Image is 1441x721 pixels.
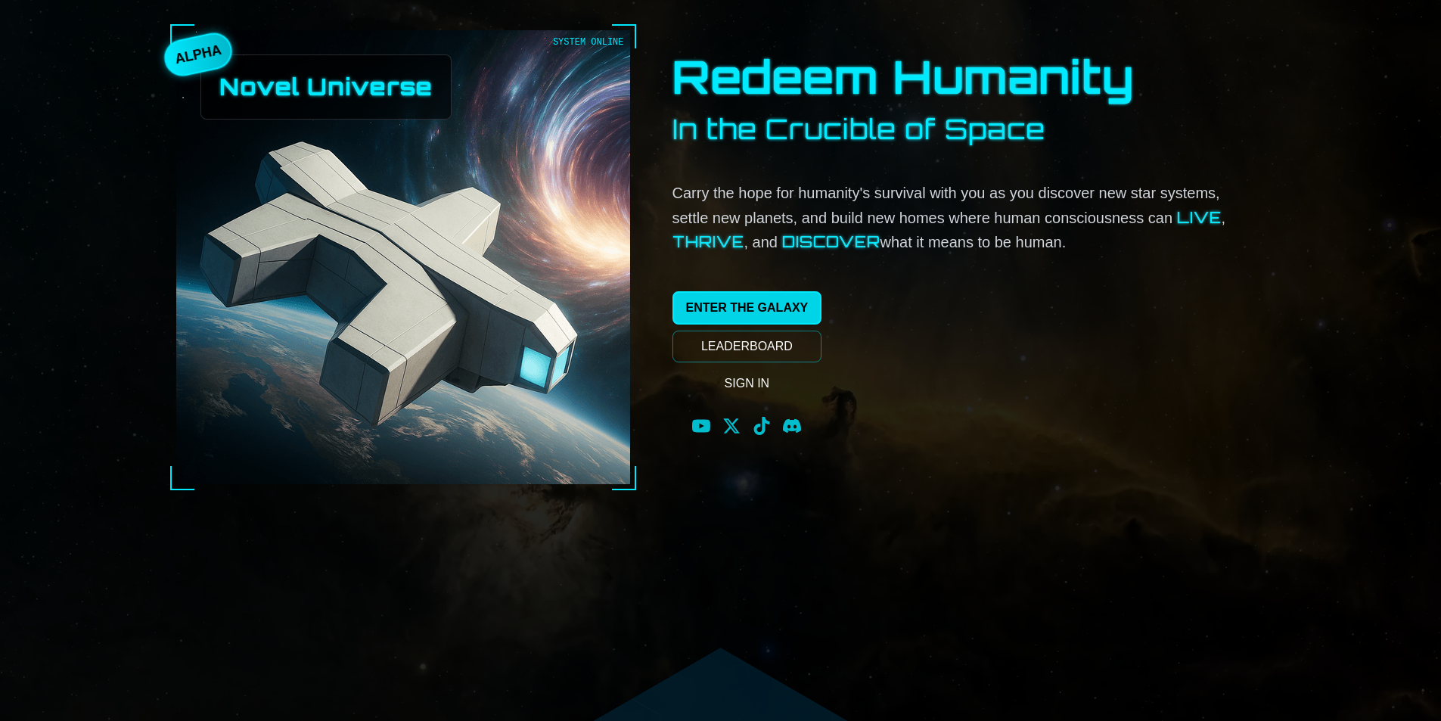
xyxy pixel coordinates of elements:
a: LEADERBOARD [672,331,822,362]
h2: Novel Universe [219,73,433,101]
div: SYSTEM ONLINE [553,36,624,48]
a: TikTok [753,417,771,435]
h1: Redeem Humanity [672,48,1134,105]
a: Discord [783,417,801,435]
a: ENTER THE GALAXY [672,291,822,325]
h2: In the Crucible of Space [672,114,1045,145]
p: Carry the hope for humanity's survival with you as you discover new star systems, settle new plan... [672,181,1253,255]
a: YouTube [692,417,710,435]
span: live [1177,208,1222,227]
span: thrive [672,232,744,251]
div: ALPHA [160,30,234,79]
a: SIGN IN [672,368,822,399]
a: X (Twitter) [722,417,741,435]
img: Novel Universe [176,30,803,484]
span: discover [782,232,880,251]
